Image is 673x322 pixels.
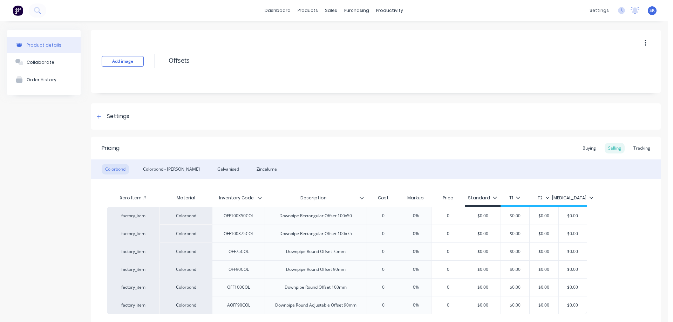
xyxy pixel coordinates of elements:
div: Description [265,191,367,205]
div: $0.00 [465,243,501,260]
div: 0 [430,279,465,296]
div: Colorbond [159,260,212,278]
div: Tracking [630,143,654,153]
div: Xero Item # [107,191,159,205]
span: SK [650,7,655,14]
div: Price [431,191,465,205]
div: Product details [27,42,61,48]
div: Colorbond [102,164,129,174]
div: Material [159,191,212,205]
div: $0.00 [555,296,590,314]
div: settings [586,5,612,16]
div: 0 [366,207,401,225]
div: OFF90COL [221,265,256,274]
div: Colorbond [159,278,212,296]
div: Downpipe Round Adjustable Offset 90mm [270,301,362,310]
div: $0.00 [555,261,590,278]
div: 0 [430,296,465,314]
div: 0 [366,279,401,296]
div: Downpipe Round Offset 90mm [280,265,351,274]
div: $0.00 [497,207,532,225]
div: Colorbond [159,207,212,225]
div: 0 [366,261,401,278]
div: Order History [27,77,56,82]
div: OFF100X50COL [218,211,259,220]
div: OFF100COL [221,283,256,292]
textarea: Offsets [165,52,604,69]
div: $0.00 [526,243,562,260]
div: $0.00 [465,279,501,296]
div: purchasing [341,5,373,16]
div: T1 [509,195,520,201]
div: Standard [468,195,497,201]
div: AOFF90COL [221,301,256,310]
div: sales [321,5,341,16]
div: 0% [398,279,433,296]
div: Colorbond [159,225,212,242]
div: T2 [538,195,550,201]
div: factory_item [114,231,152,237]
div: 0 [430,243,465,260]
div: 0% [398,296,433,314]
button: Order History [7,71,81,88]
div: factory_itemColorbondOFF75COLDownpipe Round Offset 75mm00%0$0.00$0.00$0.00$0.00 [107,242,587,260]
div: Pricing [102,144,120,152]
div: $0.00 [497,279,532,296]
div: Colorbond [159,242,212,260]
div: [MEDICAL_DATA] [552,195,593,201]
div: 0% [398,243,433,260]
div: 0% [398,261,433,278]
div: $0.00 [526,296,562,314]
div: Collaborate [27,60,54,65]
div: $0.00 [526,225,562,242]
button: Product details [7,37,81,53]
div: Galvanised [214,164,243,174]
div: factory_item [114,302,152,308]
div: Zincalume [253,164,280,174]
div: 0 [430,225,465,242]
div: $0.00 [465,296,501,314]
div: Downpipe Round Offset 100mm [279,283,352,292]
div: 0 [430,207,465,225]
div: 0% [398,225,433,242]
div: $0.00 [526,261,562,278]
div: 0 [366,243,401,260]
button: Collaborate [7,53,81,71]
div: factory_item [114,284,152,290]
div: 0 [366,225,401,242]
div: $0.00 [497,261,532,278]
div: Buying [579,143,599,153]
div: 0 [366,296,401,314]
div: $0.00 [465,261,501,278]
div: $0.00 [497,225,532,242]
div: OFF75COL [221,247,256,256]
div: factory_item [114,248,152,255]
div: Description [265,189,362,207]
div: Downpipe Round Offset 75mm [280,247,351,256]
div: factory_itemColorbondOFF100X50COLDownpipe Rectangular Offset 100x5000%0$0.00$0.00$0.00$0.00 [107,207,587,225]
div: $0.00 [555,243,590,260]
div: Colorbond - [PERSON_NAME] [140,164,203,174]
div: $0.00 [465,225,501,242]
div: Colorbond [159,296,212,314]
div: factory_itemColorbondOFF90COLDownpipe Round Offset 90mm00%0$0.00$0.00$0.00$0.00 [107,260,587,278]
div: factory_item [114,266,152,273]
div: 0 [430,261,465,278]
a: dashboard [261,5,294,16]
div: Downpipe Rectangular Offset 100x75 [274,229,358,238]
div: factory_itemColorbondOFF100COLDownpipe Round Offset 100mm00%0$0.00$0.00$0.00$0.00 [107,278,587,296]
div: Selling [605,143,625,153]
div: Inventory Code [212,189,260,207]
button: Add image [102,56,144,67]
div: $0.00 [497,296,532,314]
img: Factory [13,5,23,16]
div: Inventory Code [212,191,265,205]
div: factory_itemColorbondOFF100X75COLDownpipe Rectangular Offset 100x7500%0$0.00$0.00$0.00$0.00 [107,225,587,242]
div: Cost [367,191,400,205]
div: Markup [400,191,431,205]
div: factory_itemColorbondAOFF90COLDownpipe Round Adjustable Offset 90mm00%0$0.00$0.00$0.00$0.00 [107,296,587,314]
div: $0.00 [555,225,590,242]
div: products [294,5,321,16]
div: $0.00 [497,243,532,260]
